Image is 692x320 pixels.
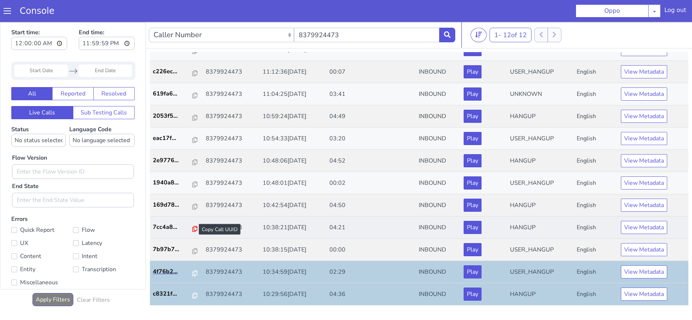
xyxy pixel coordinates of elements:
[11,229,73,239] label: Content
[79,4,135,30] label: End time:
[326,61,416,83] td: 03:41
[73,229,135,239] label: Intent
[574,128,618,150] td: English
[260,150,326,172] td: 10:48:01[DATE]
[260,61,326,83] td: 11:04:25[DATE]
[153,268,200,276] a: c8321f...
[507,239,574,261] td: USER_HANGUP
[574,261,618,284] td: English
[260,172,326,195] td: 10:42:54[DATE]
[294,6,439,20] input: Enter the Caller Number
[93,65,135,78] button: Resolved
[416,128,461,150] td: INBOUND
[11,15,67,28] input: Start time:
[73,203,135,213] label: Flow
[507,150,574,172] td: USER_HANGUP
[464,43,482,56] button: Play
[153,90,200,98] a: 2053f5...
[260,261,326,284] td: 10:29:56[DATE]
[621,88,667,101] button: View Metadata
[11,193,135,267] label: Errors
[416,106,461,128] td: INBOUND
[153,112,200,121] a: eac17f...
[260,128,326,150] td: 10:48:06[DATE]
[69,112,135,125] select: Language Code
[203,239,260,261] td: 8379924473
[203,195,260,217] td: 8379924473
[574,150,618,172] td: English
[11,255,73,266] label: Miscellaneous
[260,39,326,61] td: 11:12:36[DATE]
[326,239,416,261] td: 02:29
[326,261,416,284] td: 04:36
[12,132,47,140] label: Flow Version
[260,83,326,106] td: 10:59:24[DATE]
[153,179,193,187] p: 169d78...
[326,39,416,61] td: 00:07
[326,150,416,172] td: 00:02
[416,61,461,83] td: INBOUND
[153,90,193,98] p: 2053f5...
[507,195,574,217] td: HANGUP
[11,104,66,125] label: Status
[507,83,574,106] td: HANGUP
[260,106,326,128] td: 10:54:33[DATE]
[153,245,200,254] a: 4f76b2...
[52,65,93,78] button: Reported
[507,39,574,61] td: USER_HANGUP
[11,84,73,97] button: Live Calls
[326,106,416,128] td: 03:20
[507,106,574,128] td: USER_HANGUP
[574,83,618,106] td: English
[416,239,461,261] td: INBOUND
[32,271,73,284] button: Apply Filters
[12,143,134,157] input: Enter the Flow Version ID
[326,172,416,195] td: 04:50
[574,217,618,239] td: English
[78,43,132,55] input: End Date
[203,128,260,150] td: 8379924473
[621,155,667,168] button: View Metadata
[621,221,667,234] button: View Metadata
[326,128,416,150] td: 04:52
[507,261,574,284] td: HANGUP
[574,172,618,195] td: English
[326,195,416,217] td: 04:21
[12,160,39,169] label: End State
[507,128,574,150] td: HANGUP
[507,61,574,83] td: UNKNOWN
[580,11,653,26] button: Oppo
[153,134,193,143] p: 2e9776...
[490,6,531,20] button: 1- 12of 12
[574,106,618,128] td: English
[203,261,260,284] td: 8379924473
[416,261,461,284] td: INBOUND
[203,217,260,239] td: 8379924473
[153,223,200,232] a: 7b97b7...
[260,195,326,217] td: 10:38:21[DATE]
[503,9,527,17] span: 12 of 12
[153,245,193,254] p: 4f76b2...
[79,15,135,28] input: End time:
[11,112,66,125] select: Status
[507,172,574,195] td: HANGUP
[11,65,53,78] button: All
[416,172,461,195] td: INBOUND
[203,83,260,106] td: 8379924473
[668,15,691,27] div: Log out
[203,39,260,61] td: 8379924473
[260,217,326,239] td: 10:38:15[DATE]
[416,83,461,106] td: INBOUND
[621,266,667,279] button: View Metadata
[153,45,193,54] p: c226ec...
[153,179,200,187] a: 169d78...
[574,39,618,61] td: English
[464,88,482,101] button: Play
[153,268,193,276] p: c8321f...
[621,132,667,145] button: View Metadata
[153,201,193,210] p: 7cc4a8...
[203,61,260,83] td: 8379924473
[416,195,461,217] td: INBOUND
[507,217,574,239] td: USER_HANGUP
[574,239,618,261] td: English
